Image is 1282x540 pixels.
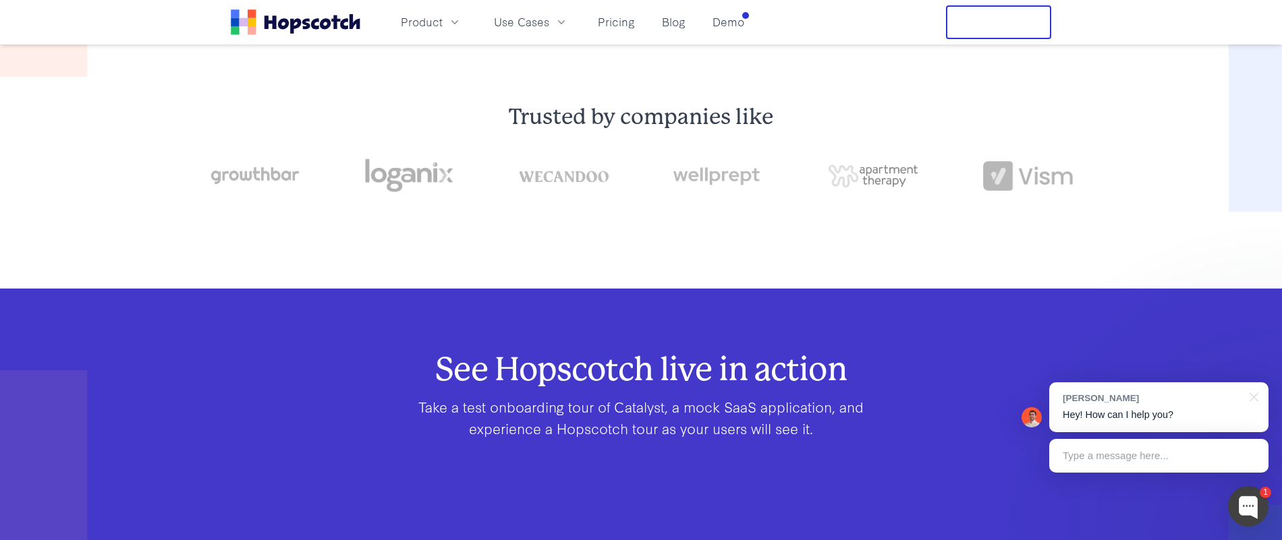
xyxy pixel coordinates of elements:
[828,164,918,187] img: png-apartment-therapy-house-studio-apartment-home
[946,5,1051,39] button: Free Trial
[983,161,1073,191] img: vism logo
[364,152,453,200] img: loganix-logo
[1022,407,1042,427] img: Mark Spera
[1049,439,1269,473] div: Type a message here...
[382,396,900,439] p: Take a test onboarding tour of Catalyst, a mock SaaS application, and experience a Hopscotch tour...
[1260,487,1271,498] div: 1
[657,11,691,33] a: Blog
[519,169,609,182] img: wecandoo-logo
[592,11,640,33] a: Pricing
[1063,408,1255,422] p: Hey! How can I help you?
[401,13,443,30] span: Product
[274,356,1008,380] h2: See Hopscotch live in action
[144,104,1138,131] h2: Trusted by companies like
[393,11,470,33] button: Product
[486,11,576,33] button: Use Cases
[231,9,360,35] a: Home
[494,13,549,30] span: Use Cases
[707,11,750,33] a: Demo
[1063,392,1242,404] div: [PERSON_NAME]
[209,167,299,184] img: growthbar-logo
[673,163,763,188] img: wellprept logo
